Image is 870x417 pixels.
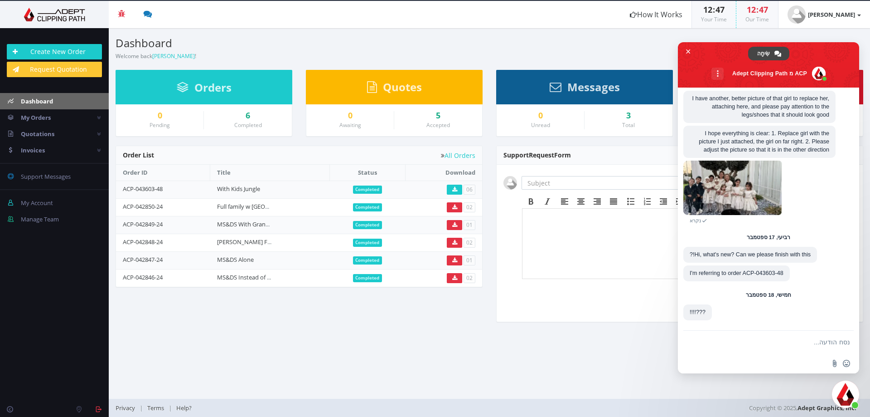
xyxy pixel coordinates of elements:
span: Invoices [21,146,45,154]
span: My Orders [21,113,51,122]
span: : [756,4,759,15]
a: Quotes [367,85,422,93]
small: Awaiting [339,121,361,129]
span: הוספת אימוג׳י [843,360,850,367]
span: 47 [759,4,768,15]
span: I hope everything is clear: 1. Replace girl with the picture I just attached, the girl on far rig... [699,130,829,153]
span: סגור צ'אט [683,47,693,56]
small: Our Time [745,15,769,23]
a: ACP-042849-24 [123,220,163,228]
a: 0 [313,111,387,120]
span: Completed [353,256,382,265]
span: Completed [353,221,382,229]
a: Terms [143,404,169,412]
a: All Orders [441,152,475,159]
div: 3 [591,111,666,120]
a: ACP-042846-24 [123,273,163,281]
a: Orders [177,85,232,93]
iframe: Rich Text Area. Press ALT-F9 for menu. Press ALT-F10 for toolbar. Press ALT-0 for help [522,209,855,279]
span: Quotes [383,79,422,94]
span: 47 [715,4,725,15]
span: Orders [194,80,232,95]
small: Unread [531,121,550,129]
div: סגור צ'אט [832,381,859,408]
div: Align left [556,196,573,207]
a: Request Quotation [7,62,102,77]
span: שִׂיחָה [757,47,770,60]
span: Messages [567,79,620,94]
span: Order List [123,151,154,159]
div: Bullet list [623,196,639,207]
span: I'm referring to order ACP-043603-48 [690,270,783,276]
a: With Kids Jungle [217,185,260,193]
span: Request [529,151,554,159]
a: How It Works [621,1,691,28]
a: ACP-042847-24 [123,255,163,264]
span: Copyright © 2025, [749,403,856,412]
th: Download [405,165,482,181]
span: Completed [353,274,382,282]
span: Dashboard [21,97,53,105]
div: חמישי, 18 ספטמבר [746,293,791,298]
h3: Dashboard [116,37,483,49]
a: Privacy [116,404,140,412]
div: | | [116,399,614,417]
a: Help? [172,404,196,412]
small: Completed [234,121,262,129]
span: Support Form [503,151,571,159]
div: Bold [523,196,539,207]
a: ACP-042848-24 [123,238,163,246]
span: שלח קובץ [831,360,838,367]
div: רביעי, 17 ספטמבר [747,235,791,240]
small: Total [622,121,635,129]
small: Pending [150,121,170,129]
div: Decrease indent [655,196,672,207]
a: ACP-043603-48 [123,185,163,193]
span: Hi, what's new? Can we please finish with this!? [690,251,811,258]
div: שִׂיחָה [748,47,789,60]
a: Create New Order [7,44,102,59]
th: Title [210,165,330,181]
a: [PERSON_NAME] [778,1,870,28]
span: Completed [353,186,382,194]
span: I have another, better picture of that girl to replace her, attaching here, and please pay attent... [692,95,829,118]
div: 6 [211,111,285,120]
a: MS&DS With Grandkids [217,220,280,228]
small: Accepted [426,121,450,129]
span: : [712,4,715,15]
div: Italic [539,196,556,207]
a: MS&DS Instead of Bride [217,273,281,281]
span: Manage Team [21,215,59,223]
a: Messages [550,85,620,93]
span: Support Messages [21,172,71,181]
img: Adept Graphics [7,8,102,21]
span: Quotations [21,130,54,138]
small: Welcome back ! [116,52,196,60]
span: Completed [353,239,382,247]
a: 0 [503,111,577,120]
a: Adept Graphics, Inc. [797,404,856,412]
span: נקרא [690,217,701,224]
div: Numbered list [639,196,655,207]
a: 0 [123,111,197,120]
strong: [PERSON_NAME] [808,10,855,19]
span: Completed [353,203,382,211]
div: Align center [573,196,589,207]
a: 5 [401,111,475,120]
a: Full family w [GEOGRAPHIC_DATA] [217,202,308,211]
input: Subject [522,176,682,190]
a: [PERSON_NAME] Family [217,238,282,246]
span: ???!!!! [690,309,706,315]
a: [PERSON_NAME] [152,52,195,60]
div: Align right [589,196,605,207]
div: Increase indent [672,196,688,207]
a: MS&DS Alone [217,255,254,264]
th: Order ID [116,165,210,181]
th: Status [330,165,406,181]
img: user_default.jpg [503,176,517,190]
span: 12 [703,4,712,15]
